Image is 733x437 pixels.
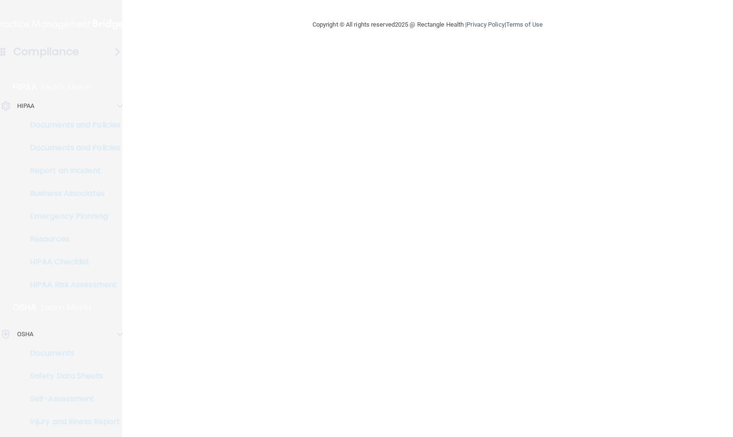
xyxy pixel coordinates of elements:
p: Safety Data Sheets [6,371,136,381]
p: Learn More! [42,81,92,93]
p: OSHA [17,329,33,340]
p: Documents [6,349,136,358]
p: HIPAA [17,100,35,112]
p: Resources [6,234,136,244]
p: Report an Incident [6,166,136,175]
p: HIPAA [13,81,37,93]
a: Terms of Use [506,21,543,28]
p: Learn More! [41,302,92,313]
h4: Compliance [13,45,79,58]
p: Injury and Illness Report [6,417,136,427]
p: Business Associates [6,189,136,198]
p: Documents and Policies [6,120,136,130]
p: OSHA [13,302,37,313]
p: HIPAA Checklist [6,257,136,267]
p: Emergency Planning [6,212,136,221]
a: Privacy Policy [467,21,504,28]
p: Self-Assessment [6,394,136,404]
p: Documents and Policies [6,143,136,153]
p: HIPAA Risk Assessment [6,280,136,290]
div: Copyright © All rights reserved 2025 @ Rectangle Health | | [254,10,601,40]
